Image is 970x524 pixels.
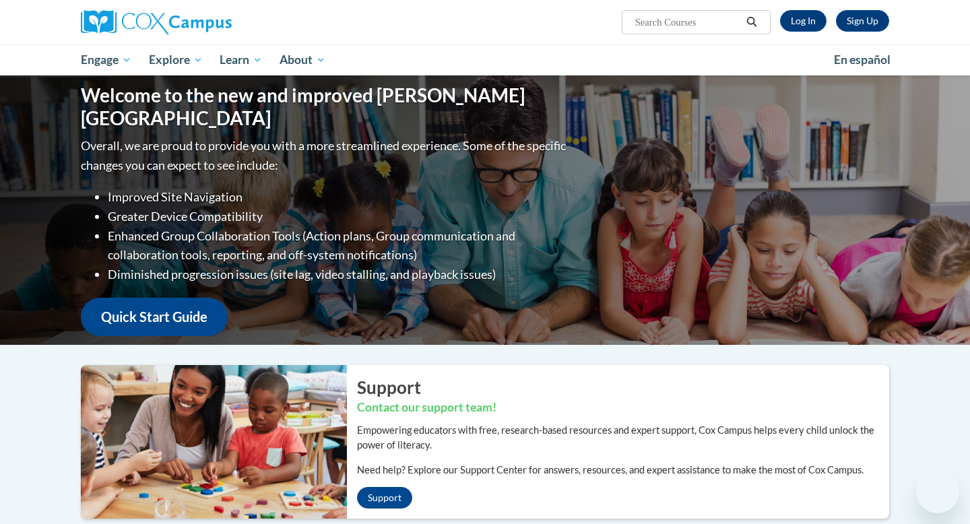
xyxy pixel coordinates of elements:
span: En español [834,53,891,67]
a: Explore [140,44,212,75]
p: Need help? Explore our Support Center for answers, resources, and expert assistance to make the m... [357,463,889,478]
li: Improved Site Navigation [108,187,569,207]
div: Main menu [61,44,909,75]
a: Register [836,10,889,32]
button: Search [742,14,762,30]
input: Search Courses [634,14,742,30]
h3: Contact our support team! [357,399,889,416]
img: Cox Campus [81,10,232,34]
a: Engage [72,44,140,75]
a: Learn [211,44,271,75]
span: Explore [149,52,203,68]
li: Greater Device Compatibility [108,207,569,226]
img: ... [71,365,347,519]
span: Learn [220,52,262,68]
span: About [280,52,325,68]
a: Cox Campus [81,10,337,34]
a: About [271,44,334,75]
a: Support [357,487,412,509]
a: Log In [780,10,827,32]
span: Engage [81,52,131,68]
h1: Welcome to the new and improved [PERSON_NAME][GEOGRAPHIC_DATA] [81,84,569,129]
p: Overall, we are proud to provide you with a more streamlined experience. Some of the specific cha... [81,136,569,175]
p: Empowering educators with free, research-based resources and expert support, Cox Campus helps eve... [357,423,889,453]
a: Quick Start Guide [81,298,228,336]
li: Diminished progression issues (site lag, video stalling, and playback issues) [108,265,569,284]
li: Enhanced Group Collaboration Tools (Action plans, Group communication and collaboration tools, re... [108,226,569,265]
h2: Support [357,375,889,399]
iframe: Button to launch messaging window [916,470,959,513]
a: En español [825,46,899,74]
